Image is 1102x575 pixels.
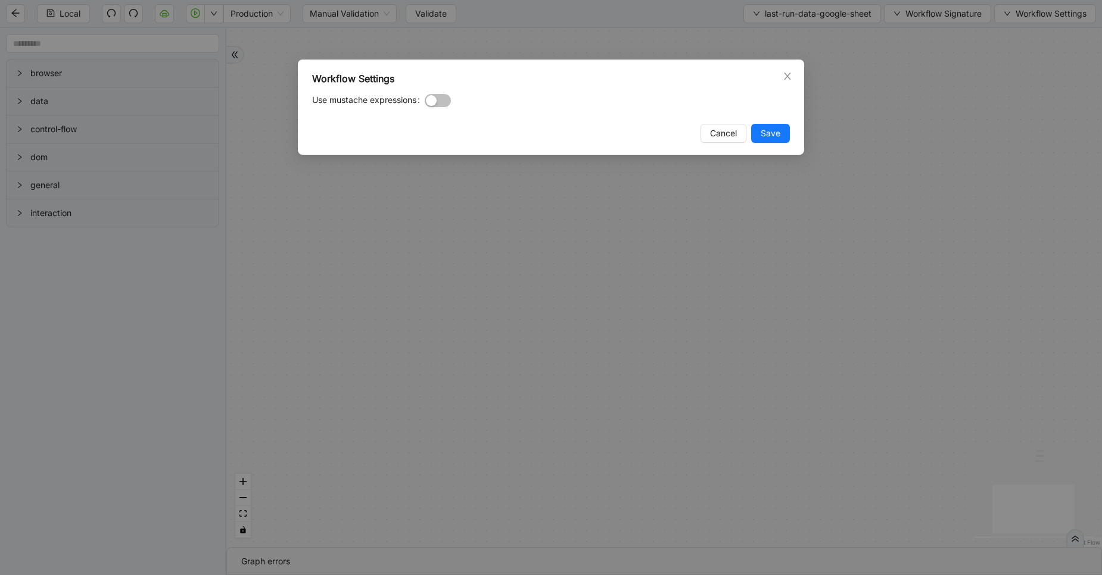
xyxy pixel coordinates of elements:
span: Save [761,127,780,140]
button: Cancel [701,124,746,143]
span: Use mustache expressions [312,93,416,107]
div: Workflow Settings [312,71,790,86]
span: close [783,71,792,81]
button: Save [751,124,790,143]
button: Close [781,70,794,83]
span: Cancel [710,127,737,140]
